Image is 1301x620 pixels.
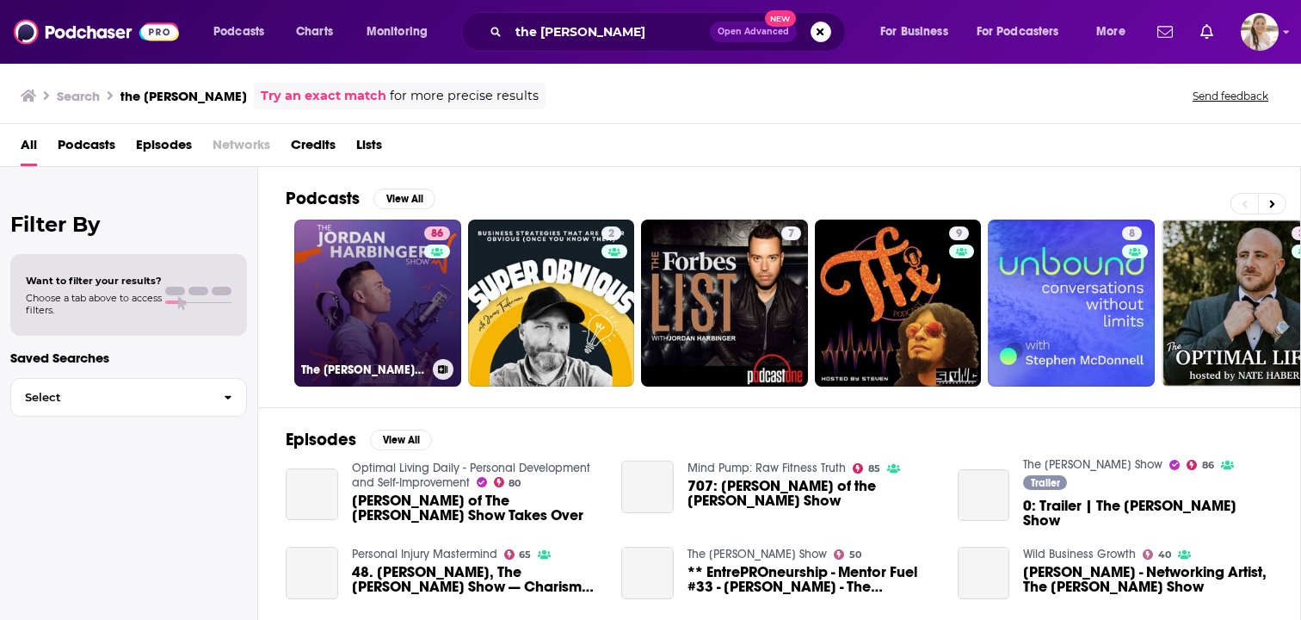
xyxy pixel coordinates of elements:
[1023,457,1162,472] a: The Jordan Harbinger Show
[286,429,432,450] a: EpisodesView All
[431,226,443,243] span: 86
[57,88,100,104] h3: Search
[1023,499,1273,528] span: 0: Trailer | The [PERSON_NAME] Show
[788,226,794,243] span: 7
[213,20,264,44] span: Podcasts
[687,565,937,594] span: ** EntrePROneurship - Mentor Fuel #33 - [PERSON_NAME] - The [PERSON_NAME] Show **
[687,479,937,508] a: 707: Jordan Harbinger of the Jordan Harbinger Show
[880,20,948,44] span: For Business
[1241,13,1279,51] button: Show profile menu
[965,18,1084,46] button: open menu
[1023,565,1273,594] span: [PERSON_NAME] - Networking Artist, The [PERSON_NAME] Show
[261,86,386,106] a: Try an exact match
[1084,18,1147,46] button: open menu
[687,479,937,508] span: 707: [PERSON_NAME] of the [PERSON_NAME] Show
[1241,13,1279,51] span: Logged in as acquavie
[26,275,162,287] span: Want to filter your results?
[352,565,601,594] span: 48. [PERSON_NAME], The [PERSON_NAME] Show — Charisma, Networking, And Podcasting Success
[373,189,435,209] button: View All
[1143,549,1171,560] a: 40
[765,10,796,27] span: New
[367,20,428,44] span: Monitoring
[621,461,674,513] a: 707: Jordan Harbinger of the Jordan Harbinger Show
[1187,460,1214,470] a: 86
[1023,547,1136,561] a: Wild Business Growth
[504,549,532,560] a: 65
[977,20,1059,44] span: For Podcasters
[286,188,360,209] h2: Podcasts
[849,551,861,559] span: 50
[621,547,674,599] a: ** EntrePROneurship - Mentor Fuel #33 - Jordan Harbinger - The Jordan Harbinger Show **
[286,188,435,209] a: PodcastsView All
[1202,462,1214,469] span: 86
[601,226,621,240] a: 2
[291,131,336,166] a: Credits
[10,350,247,366] p: Saved Searches
[494,477,521,487] a: 80
[1122,226,1142,240] a: 8
[352,493,601,523] span: [PERSON_NAME] of The [PERSON_NAME] Show Takes Over
[136,131,192,166] a: Episodes
[478,12,862,52] div: Search podcasts, credits, & more...
[834,549,861,560] a: 50
[26,292,162,316] span: Choose a tab above to access filters.
[296,20,333,44] span: Charts
[1023,499,1273,528] a: 0: Trailer | The Jordan Harbinger Show
[641,220,808,387] a: 7
[868,18,970,46] button: open menu
[213,131,270,166] span: Networks
[687,547,827,561] a: The Trevor Chapman Show
[58,131,115,166] a: Podcasts
[468,220,635,387] a: 2
[10,212,247,237] h2: Filter By
[352,461,590,490] a: Optimal Living Daily - Personal Development and Self-Improvement
[509,480,521,487] span: 80
[868,465,880,473] span: 85
[355,18,450,46] button: open menu
[718,28,789,36] span: Open Advanced
[370,430,432,450] button: View All
[14,15,179,48] a: Podchaser - Follow, Share and Rate Podcasts
[11,392,210,403] span: Select
[1193,17,1220,46] a: Show notifications dropdown
[958,547,1010,599] a: Jordan Harbinger - Networking Artist, The Jordan Harbinger Show
[294,220,461,387] a: 86The [PERSON_NAME] Show
[608,226,614,243] span: 2
[988,220,1155,387] a: 8
[687,565,937,594] a: ** EntrePROneurship - Mentor Fuel #33 - Jordan Harbinger - The Jordan Harbinger Show **
[956,226,962,243] span: 9
[286,429,356,450] h2: Episodes
[519,551,531,559] span: 65
[1096,20,1125,44] span: More
[1150,17,1180,46] a: Show notifications dropdown
[352,565,601,594] a: 48. Jordan Harbinger, The Jordan Harbinger Show — Charisma, Networking, And Podcasting Success
[286,468,338,521] a: Jordan Harbinger of The Jordan Harbinger Show Takes Over
[710,22,797,42] button: Open AdvancedNew
[301,363,426,377] h3: The [PERSON_NAME] Show
[1241,13,1279,51] img: User Profile
[1187,89,1273,103] button: Send feedback
[815,220,982,387] a: 9
[1031,478,1060,488] span: Trailer
[120,88,247,104] h3: the [PERSON_NAME]
[1023,565,1273,594] a: Jordan Harbinger - Networking Artist, The Jordan Harbinger Show
[352,493,601,523] a: Jordan Harbinger of The Jordan Harbinger Show Takes Over
[781,226,801,240] a: 7
[21,131,37,166] a: All
[390,86,539,106] span: for more precise results
[356,131,382,166] a: Lists
[509,18,710,46] input: Search podcasts, credits, & more...
[949,226,969,240] a: 9
[853,463,880,474] a: 85
[424,226,450,240] a: 86
[10,378,247,417] button: Select
[1129,226,1135,243] span: 8
[687,461,846,475] a: Mind Pump: Raw Fitness Truth
[285,18,343,46] a: Charts
[201,18,287,46] button: open menu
